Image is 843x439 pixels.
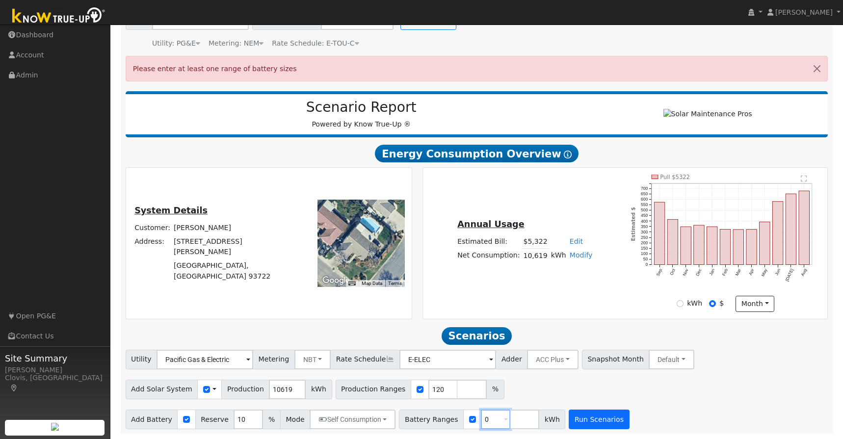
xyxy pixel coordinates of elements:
span: Scenarios [442,327,512,345]
text:  [801,175,807,182]
td: [STREET_ADDRESS][PERSON_NAME] [172,235,288,259]
img: retrieve [51,423,59,431]
button: Map Data [362,280,382,287]
input: $ [709,300,716,307]
text: 450 [641,213,648,218]
text: 650 [641,191,648,196]
rect: onclick="" [773,202,783,265]
text: 500 [641,208,648,213]
text: Estimated $ [630,207,635,241]
u: System Details [134,206,208,215]
a: Terms (opens in new tab) [388,281,402,286]
u: Annual Usage [457,219,524,229]
td: Estimated Bill: [456,234,522,249]
text: Jun [774,268,782,277]
span: Mode [280,410,310,429]
a: Map [10,384,19,392]
text: 100 [641,252,648,257]
rect: onclick="" [707,227,717,265]
span: Adder [496,350,527,369]
rect: onclick="" [760,222,770,265]
text: 300 [641,230,648,234]
a: Open this area in Google Maps (opens a new window) [320,274,352,287]
span: Add Solar System [126,380,198,399]
span: [PERSON_NAME] [775,8,833,16]
rect: onclick="" [654,203,664,265]
span: Please enter at least one range of battery sizes [133,65,297,73]
text: 150 [641,246,648,251]
a: Modify [570,251,593,259]
text: Sep [655,268,663,277]
button: Close [807,56,827,80]
td: [PERSON_NAME] [172,221,288,235]
text: 350 [641,224,648,229]
span: Production [221,380,269,399]
span: Rate Schedule [330,350,400,369]
span: Snapshot Month [582,350,650,369]
input: Select a Rate Schedule [399,350,496,369]
button: Self Consumption [310,410,395,429]
rect: onclick="" [720,230,730,265]
img: Know True-Up [7,5,110,27]
span: Alias: HETOUC [272,39,359,47]
i: Show Help [564,151,572,158]
span: Add Battery [126,410,178,429]
text: [DATE] [785,268,795,283]
span: % [486,380,504,399]
div: Metering: NEM [209,38,263,49]
text: Oct [669,268,676,276]
td: Customer: [133,221,172,235]
text: Nov [682,268,689,277]
td: Address: [133,235,172,259]
text: 50 [643,257,648,262]
rect: onclick="" [786,194,796,265]
div: Clovis, [GEOGRAPHIC_DATA] [5,373,105,393]
div: Utility: PG&E [152,38,200,49]
input: Select a Utility [157,350,253,369]
button: NBT [294,350,331,369]
div: Powered by Know True-Up ® [131,99,592,129]
text: 600 [641,197,648,202]
img: Google [320,274,352,287]
h2: Scenario Report [135,99,587,116]
span: % [263,410,280,429]
span: kWh [539,410,565,429]
span: Battery Ranges [399,410,464,429]
span: Metering [253,350,295,369]
a: Edit [570,237,583,245]
td: Net Consumption: [456,249,522,263]
td: 10,619 [522,249,549,263]
text: Dec [695,268,703,277]
span: Utility [126,350,158,369]
label: $ [719,298,724,309]
span: Site Summary [5,352,105,365]
text: 400 [641,219,648,224]
rect: onclick="" [799,191,809,265]
text: 250 [641,235,648,240]
div: [PERSON_NAME] [5,365,105,375]
button: Default [649,350,694,369]
span: Energy Consumption Overview [375,145,578,162]
text: Jan [708,268,715,277]
text: Feb [721,268,729,277]
text: 200 [641,240,648,245]
button: ACC Plus [527,350,579,369]
span: kWh [305,380,332,399]
rect: onclick="" [681,227,691,265]
text: 0 [645,262,648,267]
label: kWh [687,298,702,309]
text: Aug [800,268,808,277]
text: 550 [641,203,648,207]
td: [GEOGRAPHIC_DATA], [GEOGRAPHIC_DATA] 93722 [172,259,288,283]
td: kWh [549,249,568,263]
input: kWh [677,300,684,307]
td: $5,322 [522,234,549,249]
img: Solar Maintenance Pros [663,109,752,119]
rect: onclick="" [733,230,743,265]
text: Mar [735,268,742,277]
text: Apr [748,268,755,276]
button: Run Scenarios [569,410,629,429]
rect: onclick="" [694,226,704,265]
span: Production Ranges [336,380,411,399]
rect: onclick="" [667,220,678,265]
